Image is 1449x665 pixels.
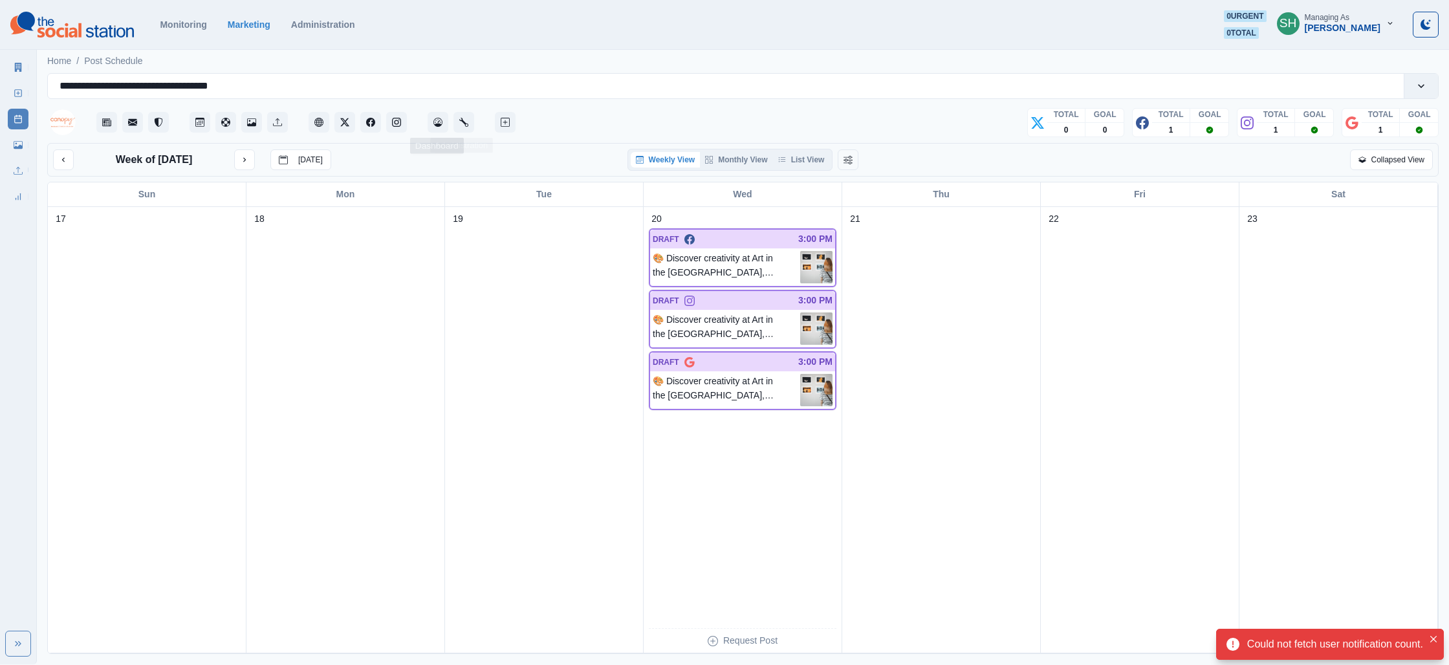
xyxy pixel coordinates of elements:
button: Stream [96,112,117,133]
div: Fri [1041,182,1239,206]
p: 1 [1274,124,1278,136]
button: Administration [453,112,474,133]
p: 🎨 Discover creativity at Art in the [GEOGRAPHIC_DATA], happening at [GEOGRAPHIC_DATA] from [DATE]... [653,251,800,283]
p: 1 [1169,124,1173,136]
p: TOTAL [1368,109,1393,120]
a: Administration [291,19,355,30]
p: 🎨 Discover creativity at Art in the [GEOGRAPHIC_DATA], happening at [GEOGRAPHIC_DATA] from [DATE]... [653,374,800,406]
img: logoTextSVG.62801f218bc96a9b266caa72a09eb111.svg [10,12,134,38]
div: Could not fetch user notification count. [1247,637,1423,652]
p: GOAL [1094,109,1117,120]
a: Home [47,54,71,68]
p: DRAFT [653,234,679,245]
button: Post Schedule [190,112,210,133]
button: next month [234,149,255,170]
div: Wed [644,182,842,206]
a: Marketing [228,19,270,30]
p: 23 [1247,212,1258,226]
p: 22 [1049,212,1059,226]
button: Close [1426,631,1441,647]
button: previous month [53,149,74,170]
a: Uploads [8,160,28,181]
button: Dashboard [428,112,448,133]
div: Managing As [1305,13,1349,22]
p: TOTAL [1054,109,1079,120]
p: 0 [1103,124,1107,136]
p: 1 [1378,124,1383,136]
button: Monthly View [700,152,772,168]
p: 19 [453,212,463,226]
div: Mon [246,182,445,206]
a: Media Library [8,135,28,155]
button: Media Library [241,112,262,133]
button: Twitter [334,112,355,133]
a: Marketing Summary [8,57,28,78]
button: Collapsed View [1350,149,1433,170]
p: GOAL [1408,109,1431,120]
button: Toggle Mode [1413,12,1439,38]
button: Content Pool [215,112,236,133]
button: Change View Order [838,149,858,170]
p: GOAL [1303,109,1326,120]
p: Request Post [723,634,778,648]
p: 20 [651,212,662,226]
p: 18 [254,212,265,226]
p: [DATE] [298,155,323,164]
div: [PERSON_NAME] [1305,23,1380,34]
img: cuuyt8sz6yhi7kssyt25 [800,312,833,345]
button: List View [773,152,830,168]
span: 0 total [1224,27,1259,39]
div: Sara Haas [1280,8,1297,39]
div: Sun [48,182,246,206]
nav: breadcrumb [47,54,143,68]
button: Messages [122,112,143,133]
button: Facebook [360,112,381,133]
p: TOTAL [1159,109,1184,120]
span: / [76,54,79,68]
p: 0 [1064,124,1069,136]
div: Tue [445,182,644,206]
button: Expand [5,631,31,657]
img: cuuyt8sz6yhi7kssyt25 [800,251,833,283]
img: cuuyt8sz6yhi7kssyt25 [800,374,833,406]
a: Post Schedule [8,109,28,129]
button: Client Website [309,112,329,133]
p: 21 [850,212,860,226]
button: Create New Post [495,112,516,133]
button: Reviews [148,112,169,133]
p: 🎨 Discover creativity at Art in the [GEOGRAPHIC_DATA], happening at [GEOGRAPHIC_DATA] from [DATE]... [653,312,800,345]
p: DRAFT [653,295,679,307]
p: DRAFT [653,356,679,368]
p: TOTAL [1263,109,1289,120]
a: Monitoring [160,19,206,30]
div: Sat [1239,182,1438,206]
a: New Post [8,83,28,104]
button: Managing As[PERSON_NAME] [1267,10,1405,36]
p: 3:00 PM [798,294,833,307]
p: Week of [DATE] [116,152,193,168]
div: Thu [842,182,1041,206]
button: Weekly View [631,152,701,168]
p: 3:00 PM [798,355,833,369]
img: 448283599303931 [50,109,76,135]
p: 3:00 PM [798,232,833,246]
button: Uploads [267,112,288,133]
button: Instagram [386,112,407,133]
span: 0 urgent [1224,10,1266,22]
a: Post Schedule [84,54,142,68]
p: 17 [56,212,66,226]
